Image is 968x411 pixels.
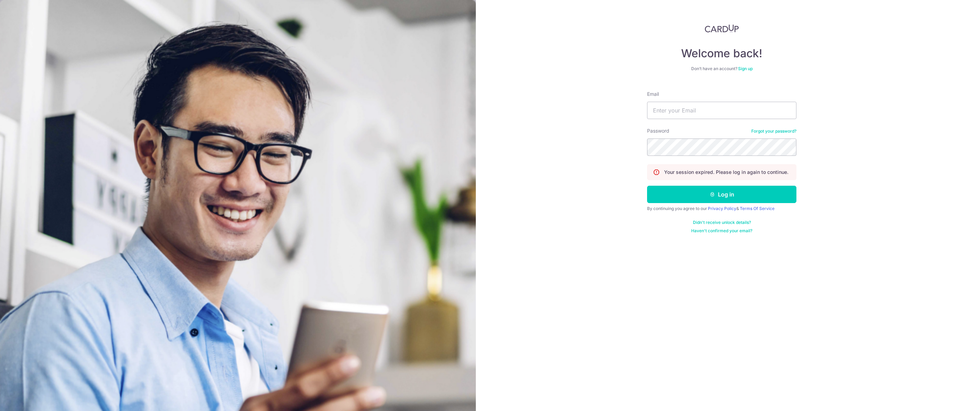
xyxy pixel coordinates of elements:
[647,102,796,119] input: Enter your Email
[691,228,752,234] a: Haven't confirmed your email?
[705,24,739,33] img: CardUp Logo
[647,206,796,211] div: By continuing you agree to our &
[740,206,775,211] a: Terms Of Service
[751,128,796,134] a: Forgot your password?
[647,66,796,72] div: Don’t have an account?
[664,169,788,176] p: Your session expired. Please log in again to continue.
[693,220,751,225] a: Didn't receive unlock details?
[647,47,796,60] h4: Welcome back!
[738,66,753,71] a: Sign up
[647,186,796,203] button: Log in
[708,206,736,211] a: Privacy Policy
[647,127,669,134] label: Password
[647,91,659,98] label: Email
